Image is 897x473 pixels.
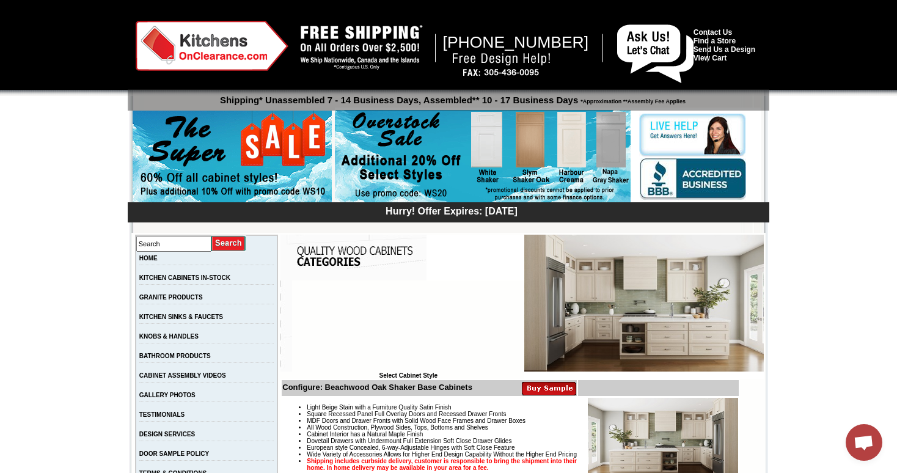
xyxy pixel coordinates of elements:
input: Submit [211,235,246,252]
a: KITCHEN SINKS & FAUCETS [139,313,223,320]
a: CABINET ASSEMBLY VIDEOS [139,372,226,379]
li: MDF Doors and Drawer Fronts with Solid Wood Face Frames and Drawer Boxes [307,417,738,424]
b: Configure: Beachwood Oak Shaker Base Cabinets [282,383,472,392]
li: Dovetail Drawers with Undermount Full Extension Soft Close Drawer Glides [307,438,738,444]
span: *Approximation **Assembly Fee Applies [578,95,686,105]
a: BATHROOM PRODUCTS [139,353,211,359]
img: Beachwood Oak Shaker [524,235,764,372]
a: GRANITE PRODUCTS [139,294,203,301]
a: Find a Store [694,37,736,45]
li: Wide Variety of Accessories Allows for Higher End Design Capability Without the Higher End Pricing [307,451,738,458]
b: Select Cabinet Style [379,372,438,379]
li: Light Beige Stain with a Furniture Quality Satin Finish [307,404,738,411]
a: TESTIMONIALS [139,411,185,418]
div: Hurry! Offer Expires: [DATE] [134,204,769,217]
a: View Cart [694,54,727,62]
a: DOOR SAMPLE POLICY [139,450,209,457]
a: KITCHEN CABINETS IN-STOCK [139,274,230,281]
a: DESIGN SERVICES [139,431,196,438]
span: [PHONE_NUMBER] [443,33,589,51]
a: KNOBS & HANDLES [139,333,199,340]
a: Open chat [846,424,882,461]
a: HOME [139,255,158,262]
p: Shipping* Unassembled 7 - 14 Business Days, Assembled** 10 - 17 Business Days [134,89,769,105]
li: Square Recessed Panel Full Overlay Doors and Recessed Drawer Fronts [307,411,738,417]
iframe: Browser incompatible [292,280,524,372]
li: All Wood Construction, Plywood Sides, Tops, Bottoms and Shelves [307,424,738,431]
li: Cabinet Interior has a Natural Maple Finish [307,431,738,438]
a: GALLERY PHOTOS [139,392,196,398]
a: Contact Us [694,28,732,37]
a: Send Us a Design [694,45,755,54]
img: Kitchens on Clearance Logo [136,21,288,71]
li: European style Concealed, 6-way-Adjustable Hinges with Soft Close Feature [307,444,738,451]
strong: Shipping includes curbside delivery, customer is responsible to bring the shipment into their hom... [307,458,577,471]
